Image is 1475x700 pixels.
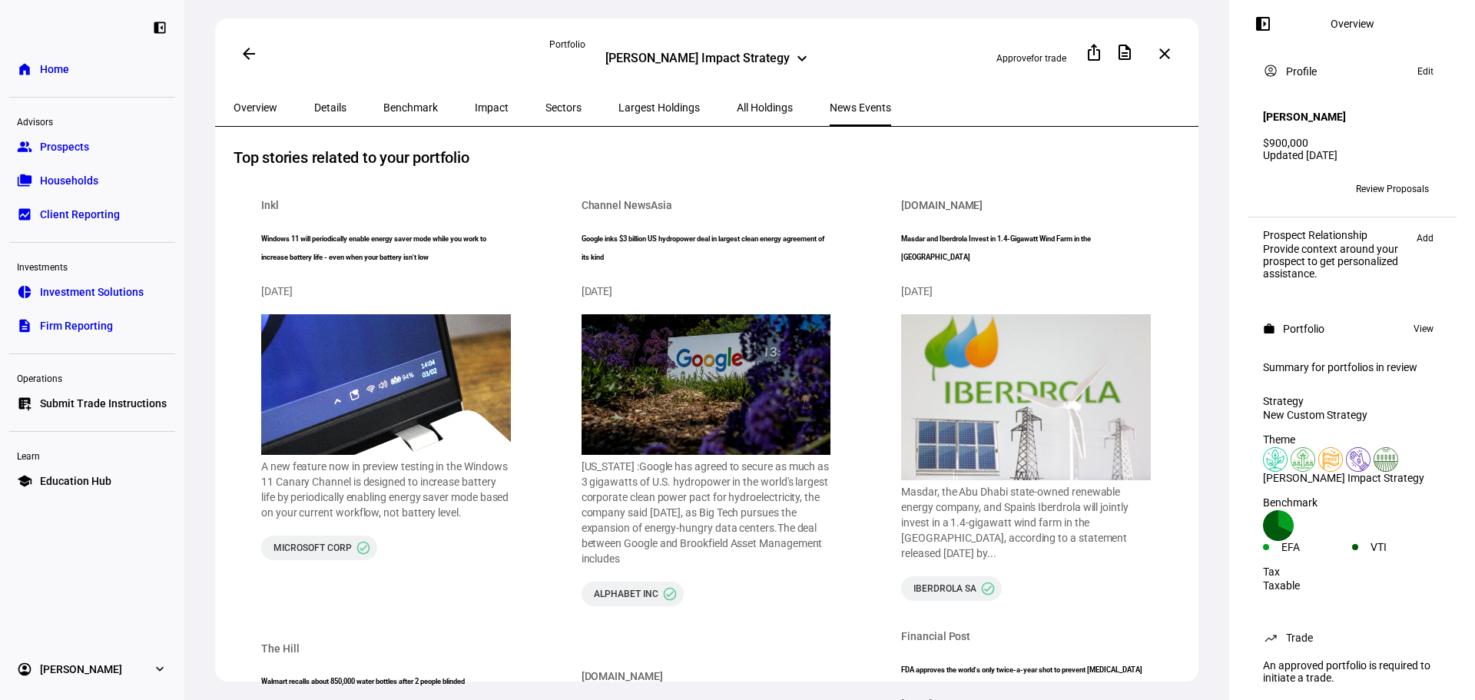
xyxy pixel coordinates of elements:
[1346,447,1371,472] img: poverty.colored.svg
[17,473,32,489] eth-mat-symbol: school
[1371,541,1441,553] div: VTI
[1263,63,1278,78] mat-icon: account_circle
[261,314,511,455] img: 79dyCpaPEGrfb5QG5VbaoW-1280-80.jpg
[9,110,175,131] div: Advisors
[1374,447,1398,472] img: sustainableAgriculture.colored.svg
[383,102,438,113] span: Benchmark
[901,314,1151,480] img: 2025-04-30T063345Z_1_LYNXMPEL3T08G_RTROPTP_4_RENEW-ENERGY-IBERDROLA.JPG
[901,661,1151,679] h6: FDA approves the world's only twice-a-year shot to prevent [MEDICAL_DATA]
[1283,323,1324,335] div: Portfolio
[901,284,1151,299] div: [DATE]
[40,396,167,411] span: Submit Trade Instructions
[582,459,831,566] section: [US_STATE] :Google has agreed to secure as much as 3 gigawatts of U.S. hydropower in the world's ...
[261,197,279,213] div: Inkl
[9,444,175,466] div: Learn
[1331,18,1374,30] div: Overview
[152,20,167,35] eth-mat-symbol: left_panel_close
[901,197,983,213] div: [DOMAIN_NAME]
[17,662,32,677] eth-mat-symbol: account_circle
[234,145,469,170] span: Top stories related to your portfolio
[1263,395,1441,407] div: Strategy
[9,255,175,277] div: Investments
[1291,447,1315,472] img: deforestation.colored.svg
[1409,229,1441,247] button: Add
[234,102,277,113] span: Overview
[1263,433,1441,446] div: Theme
[40,139,89,154] span: Prospects
[1263,149,1441,161] div: Updated [DATE]
[1263,243,1409,280] div: Provide context around your prospect to get personalized assistance.
[1263,447,1288,472] img: climateChange.colored.svg
[1263,496,1441,509] div: Benchmark
[9,165,175,196] a: folder_copyHouseholds
[980,581,996,596] mat-icon: check_circle
[475,102,509,113] span: Impact
[261,284,511,299] div: [DATE]
[1410,62,1441,81] button: Edit
[40,173,98,188] span: Households
[261,641,299,656] div: The Hill
[1263,409,1441,421] div: New Custom Strategy
[261,672,511,691] h6: Walmart recalls about 850,000 water bottles after 2 people blinded
[40,662,122,677] span: [PERSON_NAME]
[1417,229,1434,247] span: Add
[913,582,976,595] span: IBERDROLA SA
[1085,43,1103,61] mat-icon: ios_share
[1344,177,1441,201] button: Review Proposals
[1254,15,1272,33] mat-icon: left_panel_open
[901,629,970,644] div: Financial Post
[1031,53,1066,64] span: for trade
[17,139,32,154] eth-mat-symbol: group
[1414,320,1434,338] span: View
[1263,137,1441,149] div: $900,000
[40,284,144,300] span: Investment Solutions
[261,459,511,520] section: A new feature now in preview testing in the Windows 11 Canary Channel is designed to increase bat...
[1115,43,1134,61] mat-icon: description
[901,484,1151,561] section: Masdar, the Abu Dhabi state-owned renewable energy company, and Spain's Iberdrola will jointly in...
[240,45,258,63] mat-icon: arrow_back
[9,199,175,230] a: bid_landscapeClient Reporting
[1263,629,1441,647] eth-panel-overview-card-header: Trade
[1356,177,1429,201] span: Review Proposals
[618,102,700,113] span: Largest Holdings
[40,61,69,77] span: Home
[40,318,113,333] span: Firm Reporting
[1263,579,1441,592] div: Taxable
[356,540,371,556] mat-icon: check_circle
[17,61,32,77] eth-mat-symbol: home
[9,131,175,162] a: groupProspects
[901,230,1151,267] h6: Masdar and Iberdrola Invest in 1.4-Gigawatt Wind Farm in the [GEOGRAPHIC_DATA]
[9,277,175,307] a: pie_chartInvestment Solutions
[1254,653,1450,690] div: An approved portfolio is required to initiate a trade.
[1263,566,1441,578] div: Tax
[273,542,352,554] span: MICROSOFT CORP
[152,662,167,677] eth-mat-symbol: expand_more
[545,102,582,113] span: Sectors
[830,102,891,113] span: News Events
[1281,541,1352,553] div: EFA
[594,588,658,600] span: ALPHABET INC
[1263,111,1346,123] h4: [PERSON_NAME]
[605,51,790,69] div: [PERSON_NAME] Impact Strategy
[1406,320,1441,338] button: View
[40,207,120,222] span: Client Reporting
[9,310,175,341] a: descriptionFirm Reporting
[1286,65,1317,78] div: Profile
[17,207,32,222] eth-mat-symbol: bid_landscape
[9,54,175,85] a: homeHome
[549,38,864,51] div: Portfolio
[314,102,346,113] span: Details
[793,49,811,68] mat-icon: keyboard_arrow_down
[582,284,831,299] div: [DATE]
[17,318,32,333] eth-mat-symbol: description
[737,102,793,113] span: All Holdings
[1263,320,1441,338] eth-panel-overview-card-header: Portfolio
[1263,472,1441,484] div: [PERSON_NAME] Impact Strategy
[1263,630,1278,645] mat-icon: trending_up
[1263,361,1441,373] div: Summary for portfolios in review
[662,586,678,602] mat-icon: check_circle
[1270,184,1281,194] span: JR
[1417,62,1434,81] span: Edit
[1155,45,1174,63] mat-icon: close
[1263,229,1409,241] div: Prospect Relationship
